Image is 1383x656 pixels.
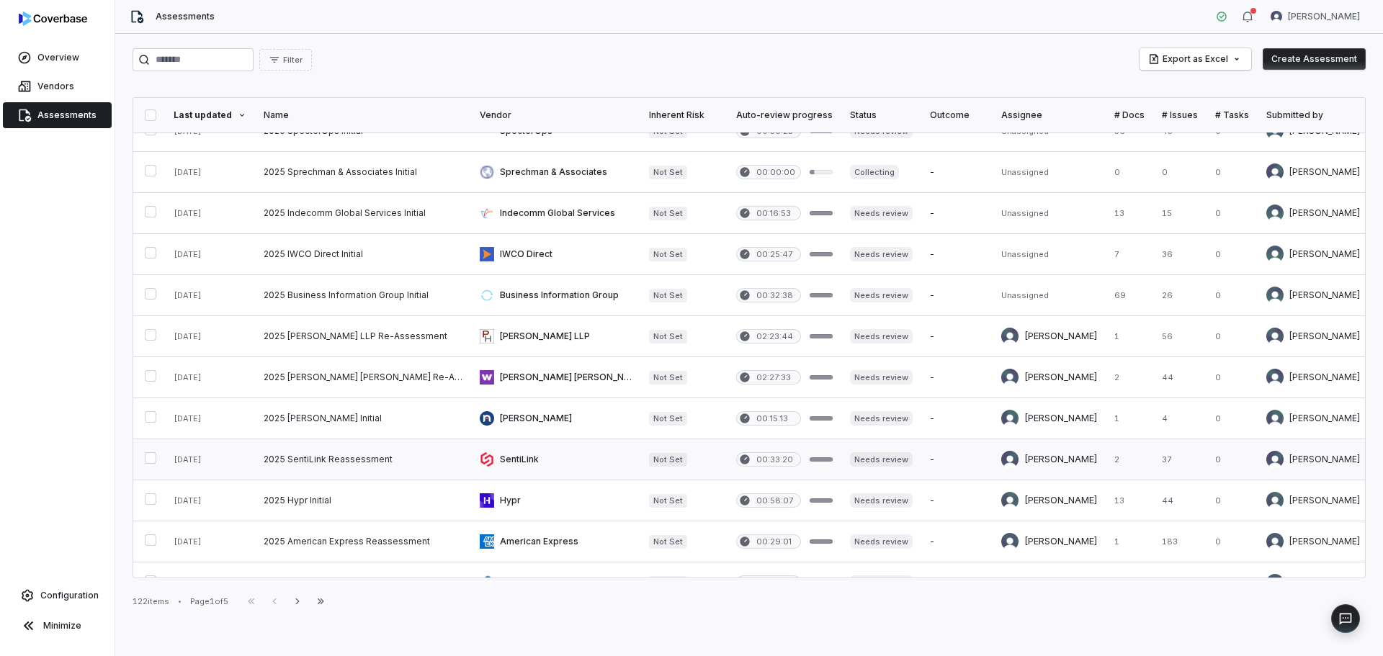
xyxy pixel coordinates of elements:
[1162,109,1198,121] div: # Issues
[1001,109,1097,121] div: Assignee
[1266,492,1284,509] img: Madison Hull avatar
[37,52,79,63] span: Overview
[1266,163,1284,181] img: Cassandra Burns avatar
[1215,109,1249,121] div: # Tasks
[1266,246,1284,263] img: Jonathan Lee avatar
[1266,574,1284,591] img: Jonathan Lee avatar
[178,596,182,606] div: •
[1266,328,1284,345] img: Isaac Mousel avatar
[921,521,993,562] td: -
[921,480,993,521] td: -
[1266,109,1360,121] div: Submitted by
[3,45,112,71] a: Overview
[1266,287,1284,304] img: Jonathan Lee avatar
[1001,410,1019,427] img: Madison Hull avatar
[1001,533,1019,550] img: Bridget Seagraves avatar
[921,357,993,398] td: -
[1266,369,1284,386] img: Isaac Mousel avatar
[1140,48,1251,70] button: Export as Excel
[1001,451,1019,468] img: Jason Boland avatar
[921,439,993,480] td: -
[921,316,993,357] td: -
[736,109,833,121] div: Auto-review progress
[3,73,112,99] a: Vendors
[1266,205,1284,222] img: Jonathan Lee avatar
[37,109,97,121] span: Assessments
[174,109,246,121] div: Last updated
[850,109,913,121] div: Status
[921,398,993,439] td: -
[930,109,984,121] div: Outcome
[921,275,993,316] td: -
[1263,48,1366,70] button: Create Assessment
[921,152,993,193] td: -
[1001,492,1019,509] img: Madison Hull avatar
[921,234,993,275] td: -
[3,102,112,128] a: Assessments
[283,55,303,66] span: Filter
[649,109,719,121] div: Inherent Risk
[259,49,312,71] button: Filter
[19,12,87,26] img: logo-D7KZi-bG.svg
[921,562,993,603] td: -
[1001,328,1019,345] img: Isaac Mousel avatar
[1266,410,1284,427] img: Madison Hull avatar
[1114,109,1145,121] div: # Docs
[43,620,81,632] span: Minimize
[190,596,228,607] div: Page 1 of 5
[1262,6,1369,27] button: Jason Boland avatar[PERSON_NAME]
[1266,451,1284,468] img: Jason Boland avatar
[1271,11,1282,22] img: Jason Boland avatar
[133,596,169,607] div: 122 items
[1001,369,1019,386] img: Isaac Mousel avatar
[480,109,632,121] div: Vendor
[264,109,462,121] div: Name
[37,81,74,92] span: Vendors
[156,11,215,22] span: Assessments
[40,590,99,601] span: Configuration
[6,583,109,608] a: Configuration
[6,611,109,640] button: Minimize
[921,193,993,234] td: -
[1266,533,1284,550] img: Bridget Seagraves avatar
[1288,11,1360,22] span: [PERSON_NAME]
